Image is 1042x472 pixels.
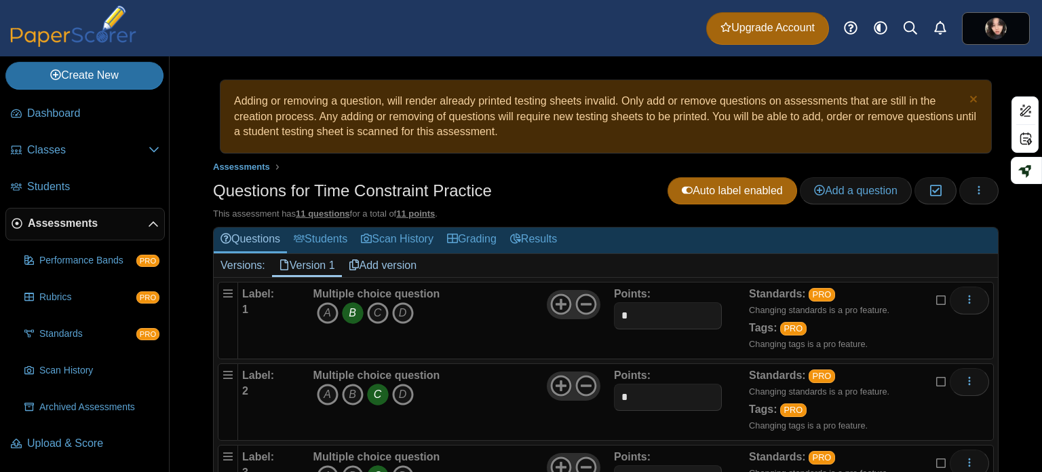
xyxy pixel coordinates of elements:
[28,216,148,231] span: Assessments
[800,177,912,204] a: Add a question
[19,281,165,314] a: Rubrics PRO
[354,228,440,253] a: Scan History
[966,94,978,108] a: Dismiss notice
[19,318,165,350] a: Standards PRO
[367,302,389,324] i: C
[242,304,248,315] b: 1
[210,159,273,176] a: Assessments
[749,403,777,415] b: Tags:
[950,287,989,314] button: More options
[749,288,806,299] b: Standards:
[925,14,955,43] a: Alerts
[440,228,503,253] a: Grading
[136,291,159,304] span: PRO
[809,451,835,465] a: PRO
[39,401,159,414] span: Archived Assessments
[749,305,889,315] small: Changing standards is a pro feature.
[287,228,354,253] a: Students
[272,254,342,277] a: Version 1
[342,254,424,277] a: Add version
[814,185,898,196] span: Add a question
[5,134,165,167] a: Classes
[296,208,349,219] u: 11 questions
[950,368,989,395] button: More options
[749,420,868,431] small: Changing tags is a pro feature.
[962,12,1030,45] a: ps.AhgmnTCHGUIz4gos
[614,451,651,462] b: Points:
[227,87,984,146] div: Adding or removing a question, will render already printed testing sheets invalid. Only add or re...
[27,179,159,194] span: Students
[5,5,141,47] img: PaperScorer
[313,288,440,299] b: Multiple choice question
[27,106,159,121] span: Dashboard
[749,386,889,397] small: Changing standards is a pro feature.
[317,384,339,405] i: A
[985,18,1007,39] span: Fart Face
[985,18,1007,39] img: ps.AhgmnTCHGUIz4gos
[218,282,238,359] div: Drag handle
[749,322,777,333] b: Tags:
[19,244,165,277] a: Performance Bands PRO
[614,288,651,299] b: Points:
[19,391,165,424] a: Archived Assessments
[809,288,835,302] a: PRO
[749,369,806,381] b: Standards:
[242,451,274,462] b: Label:
[614,369,651,381] b: Points:
[27,436,159,451] span: Upload & Score
[5,37,141,49] a: PaperScorer
[682,185,783,196] span: Auto label enabled
[39,291,136,304] span: Rubrics
[39,327,136,341] span: Standards
[5,208,165,240] a: Assessments
[218,363,238,441] div: Drag handle
[242,369,274,381] b: Label:
[213,162,270,172] span: Assessments
[392,302,414,324] i: D
[317,302,339,324] i: A
[5,62,163,89] a: Create New
[749,451,806,462] b: Standards:
[396,208,435,219] u: 11 points
[367,384,389,405] i: C
[214,228,287,253] a: Questions
[39,364,159,378] span: Scan History
[780,403,807,417] a: PRO
[136,328,159,340] span: PRO
[136,255,159,267] span: PRO
[809,369,835,383] a: PRO
[213,208,999,220] div: This assessment has for a total of .
[214,254,272,277] div: Versions:
[39,254,136,268] span: Performance Bands
[720,20,815,35] span: Upgrade Account
[5,171,165,204] a: Students
[503,228,564,253] a: Results
[5,98,165,130] a: Dashboard
[19,355,165,387] a: Scan History
[342,302,364,324] i: B
[27,143,149,158] span: Classes
[668,177,797,204] a: Auto label enabled
[5,428,165,460] a: Upload & Score
[242,385,248,397] b: 2
[706,12,829,45] a: Upgrade Account
[780,322,807,335] a: PRO
[313,451,440,462] b: Multiple choice question
[242,288,274,299] b: Label:
[392,384,414,405] i: D
[213,179,492,202] h1: Questions for Time Constraint Practice
[313,369,440,381] b: Multiple choice question
[749,339,868,349] small: Changing tags is a pro feature.
[342,384,364,405] i: B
